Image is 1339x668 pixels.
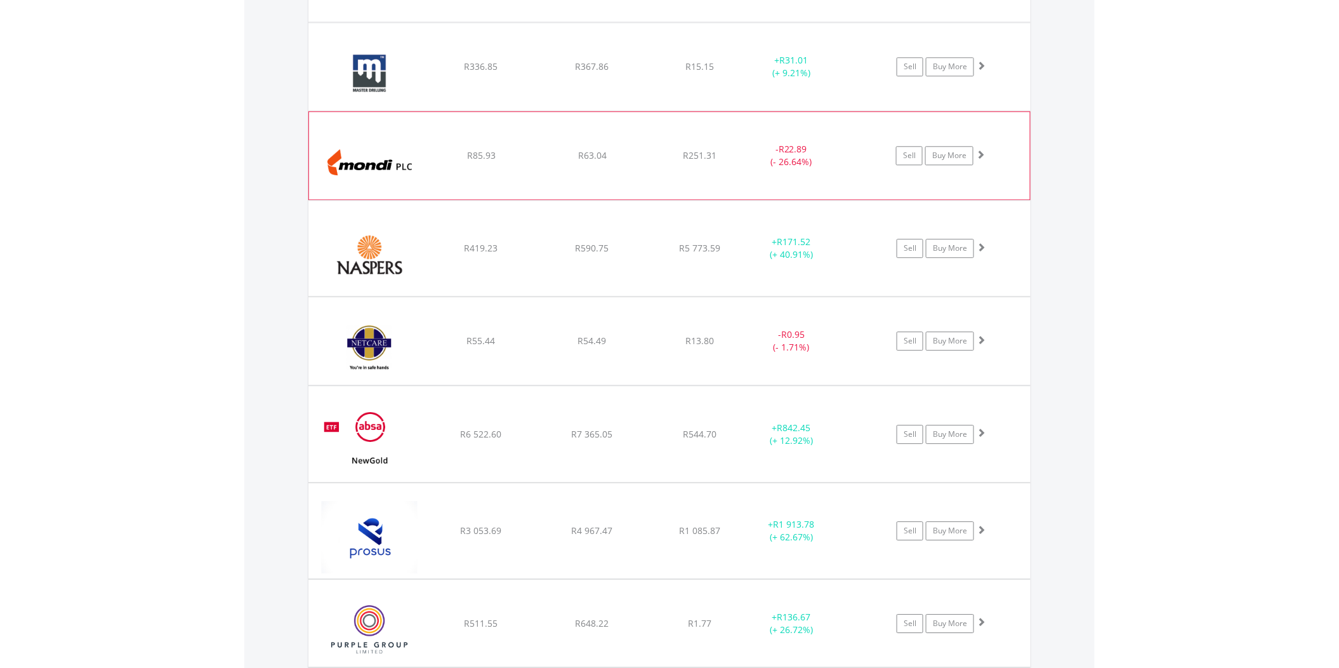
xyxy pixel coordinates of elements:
span: R367.86 [576,60,609,72]
span: R842.45 [777,422,811,434]
a: Buy More [926,614,974,633]
span: R13.80 [685,335,714,347]
span: R336.85 [464,60,498,72]
span: R1 085.87 [679,524,720,537]
span: R544.70 [683,428,716,440]
a: Buy More [926,331,974,351]
a: Buy More [926,521,974,540]
span: R3 053.69 [460,524,501,537]
div: + (+ 40.91%) [744,236,840,261]
span: R31.01 [780,54,808,66]
div: + (+ 26.72%) [744,611,840,636]
span: R5 773.59 [679,242,720,254]
span: R1.77 [688,617,711,629]
a: Sell [897,239,923,258]
img: EQU.ZA.MDI.png [315,39,424,107]
img: EQU.ZA.NPN.png [315,217,424,293]
span: R171.52 [777,236,811,248]
div: + (+ 12.92%) [744,422,840,447]
span: R54.49 [578,335,607,347]
span: R85.93 [467,149,496,161]
span: R648.22 [576,617,609,629]
span: R136.67 [777,611,811,623]
div: - (- 1.71%) [744,328,840,354]
span: R419.23 [464,242,498,254]
span: R7 365.05 [572,428,613,440]
img: EQU.ZA.PRX.png [315,499,424,575]
img: EQU.ZA.PPE.png [315,596,424,664]
div: + (+ 62.67%) [744,518,840,544]
span: R63.04 [578,149,607,161]
span: R0.95 [781,328,805,340]
div: + (+ 9.21%) [744,54,840,79]
span: R55.44 [466,335,495,347]
a: Sell [897,614,923,633]
span: R6 522.60 [460,428,501,440]
a: Sell [896,146,923,165]
a: Sell [897,331,923,351]
a: Sell [897,521,923,540]
div: - (- 26.64%) [744,143,839,168]
img: EQU.ZA.GLD.png [315,402,424,478]
span: R590.75 [576,242,609,254]
span: R4 967.47 [572,524,613,537]
a: Buy More [926,425,974,444]
span: R511.55 [464,617,498,629]
img: EQU.ZA.NTC.png [315,313,424,382]
a: Sell [897,425,923,444]
a: Buy More [926,57,974,76]
a: Buy More [926,239,974,258]
img: EQU.ZA.MNP.png [315,128,425,196]
span: R15.15 [685,60,714,72]
a: Sell [897,57,923,76]
span: R1 913.78 [774,518,815,530]
span: R22.89 [779,143,807,155]
span: R251.31 [683,149,716,161]
a: Buy More [925,146,973,165]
